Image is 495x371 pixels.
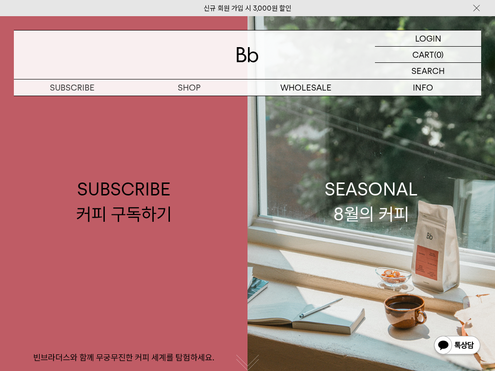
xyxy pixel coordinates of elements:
a: CART (0) [375,47,481,63]
p: (0) [434,47,444,62]
p: LOGIN [415,30,441,46]
p: WHOLESALE [247,79,364,96]
img: 카카오톡 채널 1:1 채팅 버튼 [433,335,481,357]
p: CART [412,47,434,62]
a: LOGIN [375,30,481,47]
div: SEASONAL 8월의 커피 [325,177,418,226]
img: 로고 [236,47,259,62]
p: INFO [364,79,481,96]
a: 신규 회원 가입 시 3,000원 할인 [204,4,291,12]
a: SHOP [131,79,247,96]
a: SUBSCRIBE [14,79,131,96]
div: SUBSCRIBE 커피 구독하기 [76,177,172,226]
p: SEARCH [411,63,445,79]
